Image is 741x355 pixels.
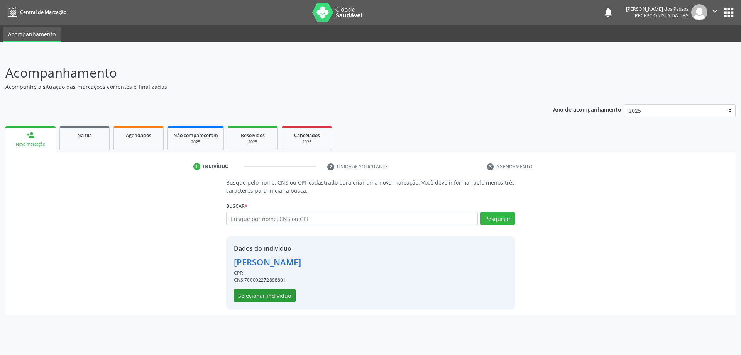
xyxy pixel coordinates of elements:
[173,132,218,139] span: Não compareceram
[5,6,66,19] a: Central de Marcação
[234,270,244,276] span: CPF:
[3,27,61,42] a: Acompanhamento
[226,212,478,225] input: Busque por nome, CNS ou CPF
[126,132,151,139] span: Agendados
[480,212,515,225] button: Pesquisar
[173,139,218,145] div: 2025
[226,200,247,212] label: Buscar
[233,139,272,145] div: 2025
[288,139,326,145] div: 2025
[626,6,689,12] div: [PERSON_NAME] dos Passos
[234,256,301,268] div: [PERSON_NAME]
[11,141,50,147] div: Nova marcação
[5,83,516,91] p: Acompanhe a situação das marcações correntes e finalizadas
[241,132,265,139] span: Resolvidos
[294,132,320,139] span: Cancelados
[234,277,245,283] span: CNS:
[20,9,66,15] span: Central de Marcação
[193,163,200,170] div: 1
[234,270,301,277] div: --
[234,244,301,253] div: Dados do indivíduo
[26,131,35,139] div: person_add
[77,132,92,139] span: Na fila
[226,178,515,195] p: Busque pelo nome, CNS ou CPF cadastrado para criar uma nova marcação. Você deve informar pelo men...
[553,104,621,114] p: Ano de acompanhamento
[707,4,722,20] button: 
[234,277,301,284] div: 700002272898801
[711,7,719,15] i: 
[603,7,614,18] button: notifications
[722,6,736,19] button: apps
[203,163,229,170] div: Indivíduo
[234,289,296,302] button: Selecionar indivíduo
[5,63,516,83] p: Acompanhamento
[691,4,707,20] img: img
[635,12,689,19] span: Recepcionista da UBS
